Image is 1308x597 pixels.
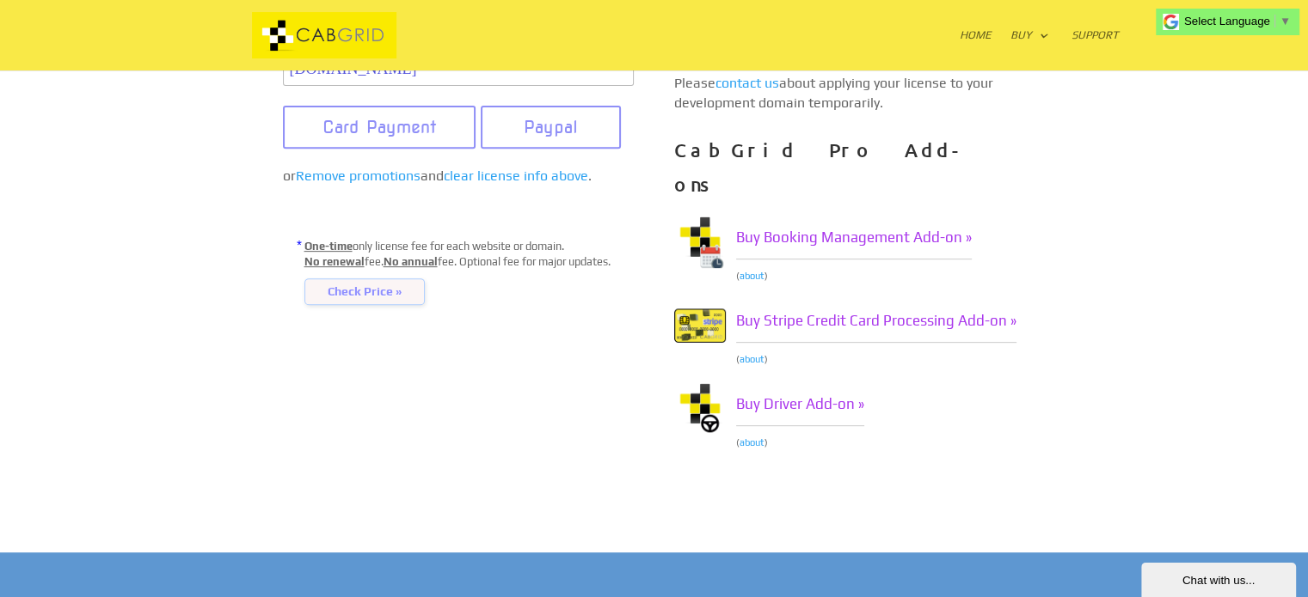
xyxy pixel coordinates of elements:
[740,354,765,364] a: about
[1280,15,1291,27] span: ▼
[481,106,621,149] button: Paypal
[1072,29,1119,70] a: Support
[283,167,634,199] p: or and .
[674,383,726,435] img: Taxi Driver Wordpress Plugin
[736,216,972,259] a: Buy Booking Management Add-on »
[736,354,768,364] span: ( )
[674,133,1025,210] h3: CabGrid Pro Add-ons
[296,168,421,184] a: Remove promotions
[304,240,353,253] u: One-time
[960,29,992,70] a: Home
[1184,15,1270,27] span: Select Language
[304,278,425,306] span: Check Price »
[193,12,456,59] img: CabGrid
[715,75,779,91] a: contact us
[304,239,634,305] p: only license fee for each website or domain. fee. fee. Optional fee for major updates.
[283,106,476,149] button: Card Payment
[1010,29,1049,70] a: Buy
[1274,15,1275,27] span: ​
[736,300,1016,343] a: Buy Stripe Credit Card Processing Add-on »
[444,168,588,184] a: clear license info above
[740,271,765,281] a: about
[674,74,1025,113] p: Please about applying your license to your development domain temporarily.
[674,300,726,351] img: Stripe WordPress Plugin
[1184,15,1291,27] a: Select Language​
[736,383,864,426] a: Buy Driver Add-on »
[304,255,365,268] u: No renewal
[736,437,768,448] span: ( )
[384,255,438,268] u: No annual
[740,437,765,448] a: about
[1141,559,1299,597] iframe: chat widget
[736,271,768,281] span: ( )
[674,216,726,268] img: Taxi Booking WordPress Plugin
